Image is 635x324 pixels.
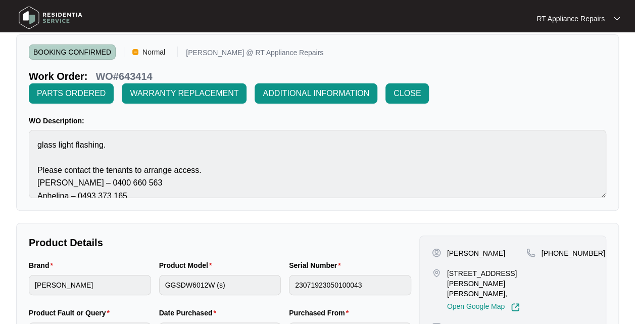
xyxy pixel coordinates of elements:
[29,308,114,318] label: Product Fault or Query
[447,268,526,299] p: [STREET_ADDRESS][PERSON_NAME][PERSON_NAME],
[15,3,86,33] img: residentia service logo
[289,260,345,270] label: Serial Number
[511,303,520,312] img: Link-External
[159,275,281,295] input: Product Model
[394,87,421,100] span: CLOSE
[542,248,605,258] p: [PHONE_NUMBER]
[186,49,323,60] p: [PERSON_NAME] @ RT Appliance Repairs
[159,260,216,270] label: Product Model
[255,83,377,104] button: ADDITIONAL INFORMATION
[432,268,441,277] img: map-pin
[29,275,151,295] input: Brand
[29,260,57,270] label: Brand
[130,87,238,100] span: WARRANTY REPLACEMENT
[526,248,535,257] img: map-pin
[536,14,605,24] p: RT Appliance Repairs
[29,236,411,250] p: Product Details
[289,308,353,318] label: Purchased From
[29,69,87,83] p: Work Order:
[29,116,606,126] p: WO Description:
[138,44,169,60] span: Normal
[29,130,606,198] textarea: glass light flashing. Please contact the tenants to arrange access. [PERSON_NAME] – 0400 660 563 ...
[95,69,152,83] p: WO#643414
[447,303,520,312] a: Open Google Map
[29,44,116,60] span: BOOKING CONFIRMED
[159,308,220,318] label: Date Purchased
[263,87,369,100] span: ADDITIONAL INFORMATION
[432,248,441,257] img: user-pin
[614,16,620,21] img: dropdown arrow
[289,275,411,295] input: Serial Number
[385,83,429,104] button: CLOSE
[29,83,114,104] button: PARTS ORDERED
[447,248,505,258] p: [PERSON_NAME]
[132,49,138,55] img: Vercel Logo
[37,87,106,100] span: PARTS ORDERED
[122,83,247,104] button: WARRANTY REPLACEMENT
